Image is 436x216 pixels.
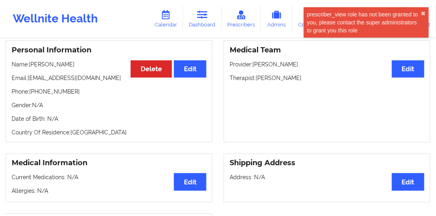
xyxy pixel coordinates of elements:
a: Admins [261,6,292,32]
h3: Medical Information [12,158,206,168]
button: Edit [392,60,424,78]
p: Phone: [PHONE_NUMBER] [12,88,206,96]
button: close [421,10,426,17]
h3: Shipping Address [230,158,424,168]
p: Address: N/A [230,173,424,181]
p: Provider: [PERSON_NAME] [230,60,424,68]
p: Date of Birth: N/A [12,115,206,123]
p: Country Of Residence: [GEOGRAPHIC_DATA] [12,128,206,136]
p: Gender: N/A [12,101,206,109]
p: Current Medications: N/A [12,173,206,181]
button: Edit [392,173,424,190]
p: Name: [PERSON_NAME] [12,60,206,68]
a: Calendar [149,6,183,32]
h3: Medical Team [230,46,424,55]
div: prescriber_view role has not been granted to you, please contact the super administrators to gran... [307,10,421,34]
p: Therapist: [PERSON_NAME] [230,74,424,82]
h3: Personal Information [12,46,206,55]
button: Delete [131,60,172,78]
a: Prescribers [222,6,261,32]
button: Edit [174,60,206,78]
p: Email: [EMAIL_ADDRESS][DOMAIN_NAME] [12,74,206,82]
a: Dashboard [183,6,222,32]
p: Allergies: N/A [12,187,206,195]
button: Edit [174,173,206,190]
a: Coaches [292,6,325,32]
